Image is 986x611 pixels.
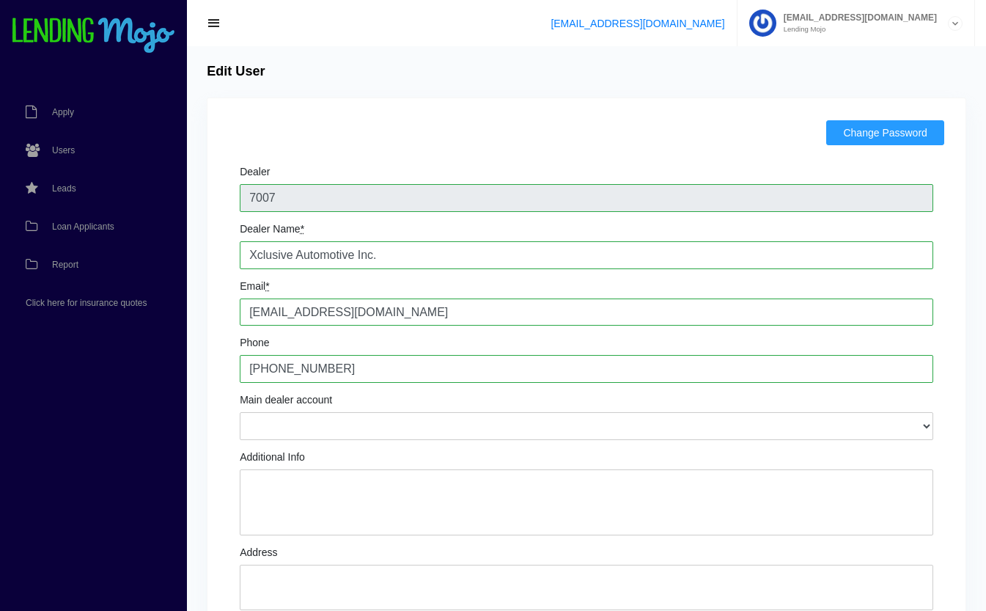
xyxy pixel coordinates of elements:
[301,223,304,235] abbr: required
[240,224,304,234] label: Dealer Name
[240,167,270,177] label: Dealer
[240,547,277,557] label: Address
[551,18,724,29] a: [EMAIL_ADDRESS][DOMAIN_NAME]
[52,184,76,193] span: Leads
[207,64,265,80] h4: Edit User
[826,120,943,145] button: Change Password
[240,337,269,348] label: Phone
[776,13,937,22] span: [EMAIL_ADDRESS][DOMAIN_NAME]
[749,10,776,37] img: Profile image
[11,18,176,54] img: logo-small.png
[240,452,305,462] label: Additional Info
[776,26,937,33] small: Lending Mojo
[240,395,332,405] label: Main dealer account
[52,108,74,117] span: Apply
[52,260,78,269] span: Report
[52,146,75,155] span: Users
[265,280,269,292] abbr: required
[240,281,269,291] label: Email
[26,299,147,307] span: Click here for insurance quotes
[52,222,114,231] span: Loan Applicants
